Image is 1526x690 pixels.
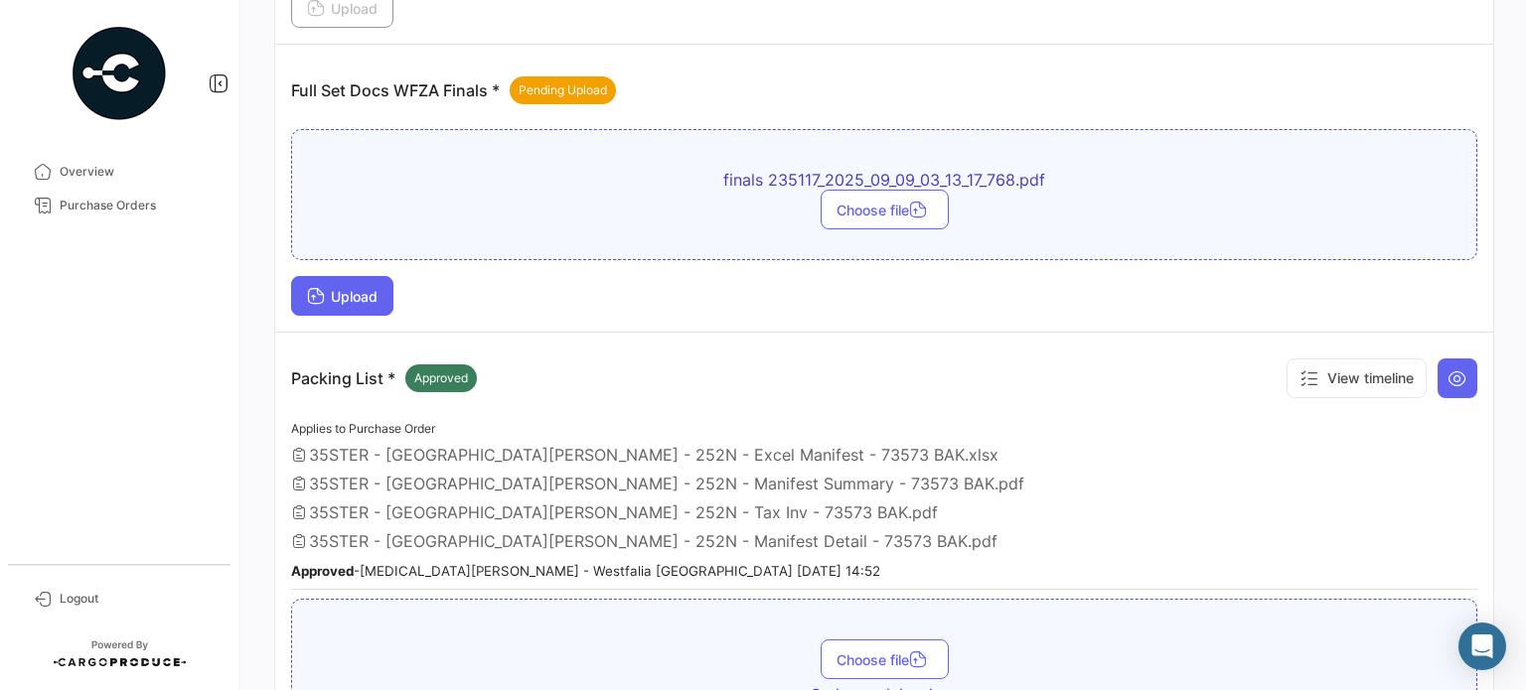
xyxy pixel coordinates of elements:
img: powered-by.png [70,24,169,123]
small: - [MEDICAL_DATA][PERSON_NAME] - Westfalia [GEOGRAPHIC_DATA] [DATE] 14:52 [291,563,880,579]
span: 35STER - [GEOGRAPHIC_DATA][PERSON_NAME] - 252N - Excel Manifest - 73573 BAK.xlsx [309,445,998,465]
span: Logout [60,590,215,608]
a: Overview [16,155,223,189]
span: Applies to Purchase Order [291,421,435,436]
span: Purchase Orders [60,197,215,214]
div: Abrir Intercom Messenger [1458,622,1506,670]
span: finals 235117_2025_09_09_03_13_17_768.pdf [536,170,1232,190]
span: 35STER - [GEOGRAPHIC_DATA][PERSON_NAME] - 252N - Tax Inv - 73573 BAK.pdf [309,502,938,522]
span: 35STER - [GEOGRAPHIC_DATA][PERSON_NAME] - 252N - Manifest Summary - 73573 BAK.pdf [309,474,1024,493]
p: Full Set Docs WFZA Finals * [291,76,616,104]
button: Upload [291,276,393,316]
b: Approved [291,563,354,579]
span: Choose file [837,202,933,218]
span: Choose file [837,651,933,668]
a: Purchase Orders [16,189,223,222]
span: Approved [414,369,468,387]
span: Overview [60,163,215,181]
span: 35STER - [GEOGRAPHIC_DATA][PERSON_NAME] - 252N - Manifest Detail - 73573 BAK.pdf [309,531,997,551]
button: View timeline [1287,358,1427,398]
p: Packing List * [291,364,477,392]
button: Choose file [821,190,949,229]
span: Pending Upload [519,81,607,99]
button: Choose file [821,639,949,679]
span: Upload [307,288,378,305]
